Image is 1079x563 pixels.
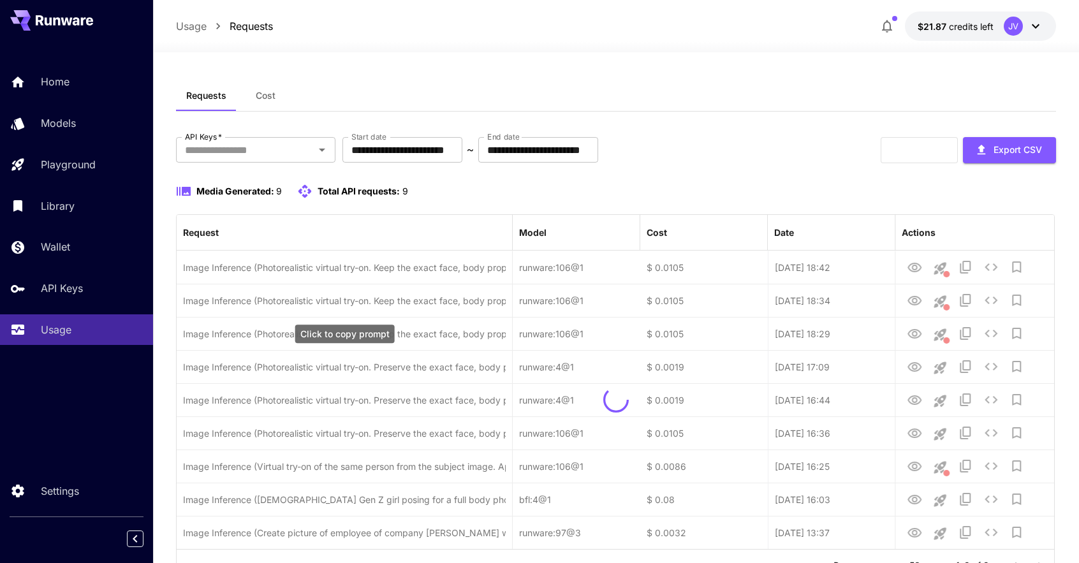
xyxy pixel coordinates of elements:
p: API Keys [41,281,83,296]
p: Usage [41,322,71,337]
span: Total API requests: [318,186,400,196]
a: Requests [230,18,273,34]
p: Wallet [41,239,70,254]
p: Playground [41,157,96,172]
p: Settings [41,483,79,499]
button: Collapse sidebar [127,530,143,547]
div: Model [519,227,547,238]
div: JV [1004,17,1023,36]
span: Cost [256,90,275,101]
div: Date [774,227,794,238]
p: Models [41,115,76,131]
span: Media Generated: [196,186,274,196]
span: $21.87 [918,21,949,32]
span: Requests [186,90,226,101]
div: $21.8729 [918,20,994,33]
button: Open [313,141,331,159]
label: End date [487,131,519,142]
label: Start date [351,131,386,142]
p: Home [41,74,70,89]
p: Library [41,198,75,214]
button: $21.8729JV [905,11,1056,41]
a: Usage [176,18,207,34]
span: credits left [949,21,994,32]
div: Actions [902,227,936,238]
span: 9 [402,186,408,196]
div: Cost [647,227,667,238]
div: Click to copy prompt [295,325,395,343]
p: ~ [467,142,474,157]
div: Request [183,227,219,238]
nav: breadcrumb [176,18,273,34]
div: Collapse sidebar [136,527,153,550]
label: API Keys [185,131,222,142]
span: 9 [276,186,282,196]
button: Export CSV [963,137,1056,163]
